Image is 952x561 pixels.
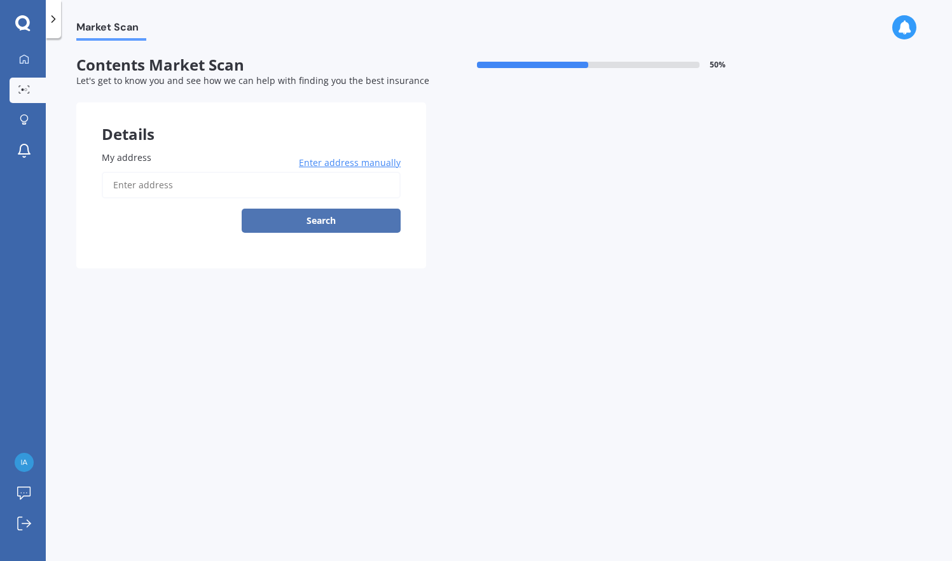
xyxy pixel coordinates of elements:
[102,172,401,198] input: Enter address
[102,151,151,163] span: My address
[299,156,401,169] span: Enter address manually
[76,102,426,141] div: Details
[710,60,726,69] span: 50 %
[76,74,429,87] span: Let's get to know you and see how we can help with finding you the best insurance
[15,453,34,472] img: c7d17c8aece11bd66c2538fd015a0b78
[242,209,401,233] button: Search
[76,21,146,38] span: Market Scan
[76,56,426,74] span: Contents Market Scan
